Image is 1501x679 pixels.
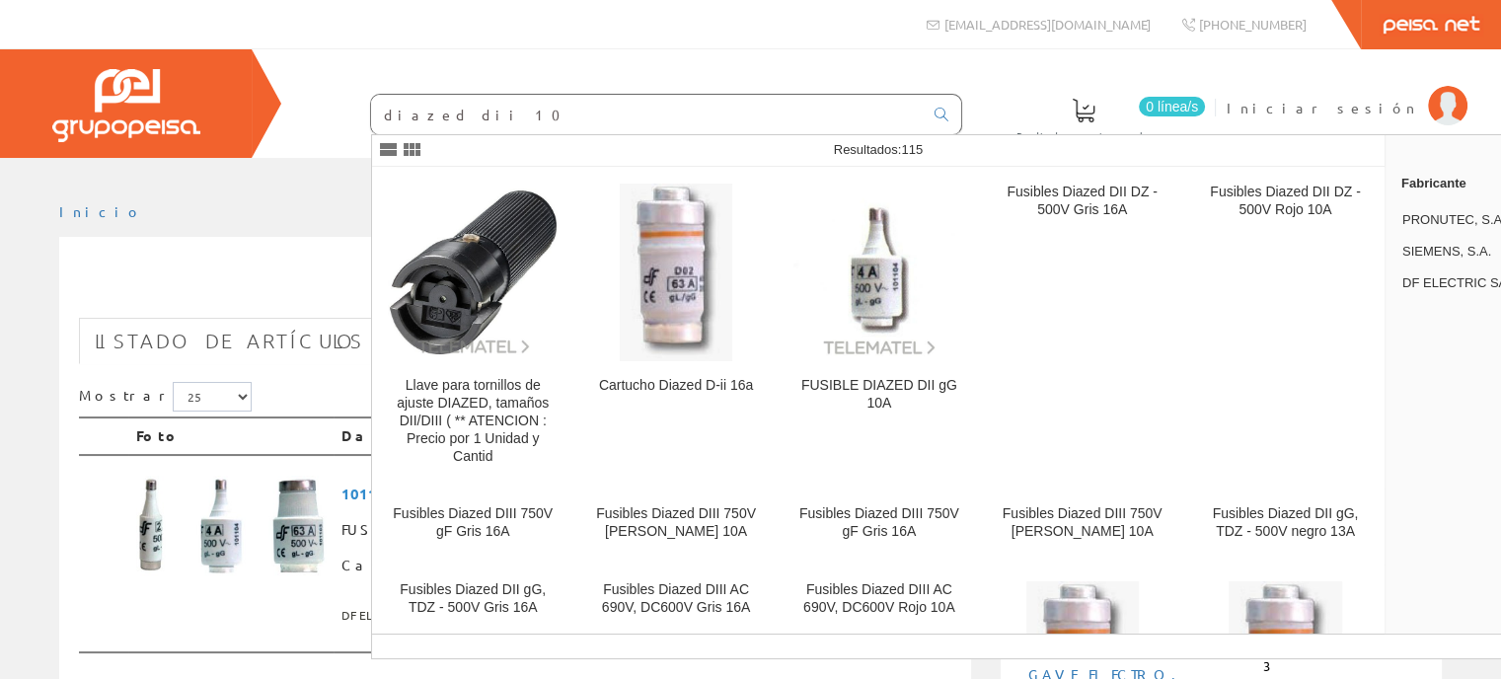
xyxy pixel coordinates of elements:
a: Cartucho Diazed D-ii 16a Cartucho Diazed D-ii 16a [575,168,778,489]
span: Resultados: [834,142,923,157]
select: Mostrar [173,382,252,412]
a: Inicio [59,202,143,220]
a: Fusibles Diazed DIII 750V [PERSON_NAME] 10A [575,490,778,564]
div: Fusibles Diazed DII DZ - 500V Rojo 10A [1200,184,1371,219]
a: Fusibles Diazed DII DZ - 500V Rojo 10A [1184,168,1387,489]
a: Fusibles Diazed DIII 750V gF Gris 16A [778,490,980,564]
h1: diazed [79,268,951,308]
div: Fusibles Diazed DIII 750V [PERSON_NAME] 10A [591,505,762,541]
span: FUSI4800 [341,512,943,548]
div: Fusibles Diazed DIII 750V [PERSON_NAME] 10A [997,505,1167,541]
span: DF ELECTRIC SA [341,599,943,632]
span: 115 [901,142,923,157]
div: Cartucho Diazed D-ii 16a [591,377,762,395]
a: Fusibles Diazed DII gG, TDZ - 500V negro 13A [1184,490,1387,564]
div: Fusibles Diazed DIII 750V gF Gris 16A [388,505,559,541]
img: Foto artículo Cartucho Diazed D-iii 35a (192x103.51807228916) [136,476,326,578]
img: FUSIBLE DIAZED DII gG 10A [793,187,964,357]
img: Llave para tornillos de ajuste DIAZED, tamaños DII/DIII ( ** ATENCION : Precio por 1 Unidad y Cantid [388,189,559,356]
div: Fusibles Diazed DIII AC 690V, DC600V Gris 16A [591,581,762,617]
div: Fusibles Diazed DII gG, TDZ - 500V Gris 16A [388,581,559,617]
span: [PHONE_NUMBER] [1199,16,1307,33]
a: Fusibles Diazed DIII 750V gF Gris 16A [372,490,574,564]
a: Fusibles Diazed DIII 750V [PERSON_NAME] 10A [981,490,1183,564]
label: Mostrar [79,382,252,412]
div: Fusibles Diazed DII gG, TDZ - 500V negro 13A [1200,505,1371,541]
div: Llave para tornillos de ajuste DIAZED, tamaños DII/DIII ( ** ATENCION : Precio por 1 Unidad y Cantid [388,377,559,466]
img: Grupo Peisa [52,69,200,142]
span: Pedido actual [1016,126,1151,146]
span: 0 línea/s [1139,97,1205,116]
span: [EMAIL_ADDRESS][DOMAIN_NAME] [944,16,1151,33]
a: Llave para tornillos de ajuste DIAZED, tamaños DII/DIII ( ** ATENCION : Precio por 1 Unidad y Can... [372,168,574,489]
span: 3 [1262,657,1269,676]
a: Iniciar sesión [1227,82,1467,101]
div: FUSIBLE DIAZED DII gG 10A [793,377,964,413]
th: Datos [334,417,951,455]
span: 101135 [341,476,943,512]
input: Buscar ... [371,95,923,134]
a: Fusibles Diazed DII DZ - 500V Gris 16A [981,168,1183,489]
a: FUSIBLE DIAZED DII gG 10A FUSIBLE DIAZED DII gG 10A [778,168,980,489]
div: Fusibles Diazed DII DZ - 500V Gris 16A [997,184,1167,219]
img: Cartucho Diazed D-ii 16a [620,184,732,361]
div: Fusibles Diazed DIII 750V gF Gris 16A [793,505,964,541]
span: Iniciar sesión [1227,98,1418,117]
div: Fusibles Diazed DIII AC 690V, DC600V Rojo 10A [793,581,964,617]
span: Cartucho Diazed D-iii 35a [341,548,943,583]
a: Listado de artículos [79,318,380,364]
th: Foto [128,417,334,455]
